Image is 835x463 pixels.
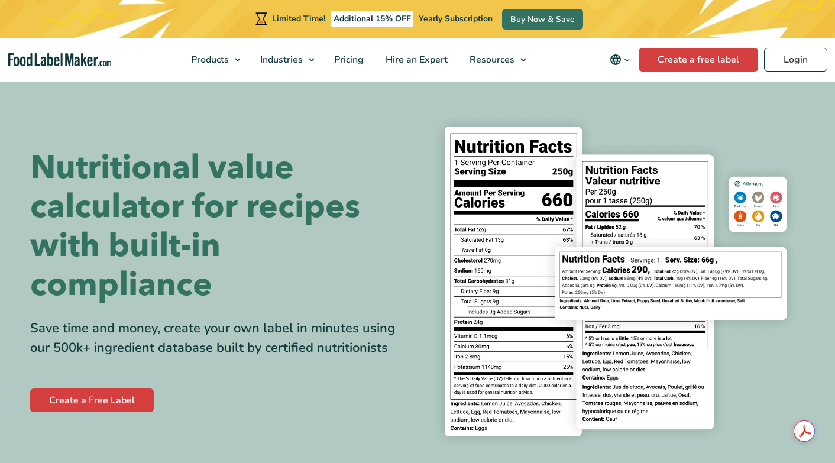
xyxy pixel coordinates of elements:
[331,11,414,27] span: Additional 15% OFF
[8,53,112,67] a: Food Label Maker homepage
[459,38,532,82] a: Resources
[466,53,516,66] span: Resources
[331,53,365,66] span: Pricing
[764,48,827,72] a: Login
[257,53,304,66] span: Industries
[250,38,321,82] a: Industries
[30,388,154,412] a: Create a Free Label
[382,53,449,66] span: Hire an Expert
[272,13,325,24] span: Limited Time!
[375,38,456,82] a: Hire an Expert
[639,48,758,72] a: Create a free label
[180,38,247,82] a: Products
[601,48,639,72] button: Change language
[323,38,372,82] a: Pricing
[187,53,230,66] span: Products
[30,319,409,358] div: Save time and money, create your own label in minutes using our 500k+ ingredient database built b...
[30,148,409,305] h1: Nutritional value calculator for recipes with built-in compliance
[419,13,493,24] span: Yearly Subscription
[502,9,583,30] a: Buy Now & Save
